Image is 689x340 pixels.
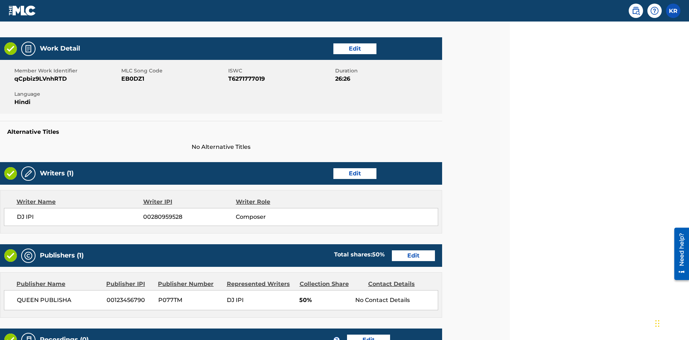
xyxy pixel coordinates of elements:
div: Represented Writers [227,280,294,288]
a: Edit [333,168,376,179]
span: Composer [236,213,320,221]
div: Drag [655,313,660,334]
div: Writer Name [17,198,143,206]
img: Valid [4,42,17,55]
span: 50% [299,296,350,304]
div: Publisher IPI [106,280,153,288]
h5: Publishers (1) [40,251,84,260]
img: Work Detail [24,44,33,53]
img: Writers [24,169,33,178]
div: Publisher Name [17,280,101,288]
a: Edit [392,250,435,261]
div: Publisher Number [158,280,221,288]
h5: Work Detail [40,44,80,53]
span: 00123456790 [107,296,153,304]
div: Contact Details [368,280,431,288]
img: MLC Logo [9,5,36,16]
img: Publishers [24,251,33,260]
span: Hindi [14,98,119,107]
div: Writer Role [236,198,320,206]
span: DJ IPI [227,297,244,303]
span: T6271777019 [228,75,333,83]
span: 50 % [372,251,385,258]
h5: Alternative Titles [7,128,435,136]
span: Language [14,90,119,98]
div: Help [647,4,662,18]
span: qCpbiz9LVnhRTD [14,75,119,83]
div: Collection Share [300,280,363,288]
img: Valid [4,249,17,262]
div: Total shares: [334,250,385,259]
img: Valid [4,167,17,180]
div: User Menu [666,4,680,18]
span: EB0DZ1 [121,75,226,83]
a: Public Search [629,4,643,18]
span: DJ IPI [17,213,143,221]
span: 26:26 [335,75,440,83]
span: Member Work Identifier [14,67,119,75]
img: search [632,6,640,15]
h5: Writers (1) [40,169,74,178]
span: MLC Song Code [121,67,226,75]
span: QUEEN PUBLISHA [17,296,101,304]
iframe: Chat Widget [653,306,689,340]
div: No Contact Details [355,296,438,304]
div: Writer IPI [143,198,236,206]
img: help [650,6,659,15]
span: Duration [335,67,440,75]
iframe: Resource Center [669,225,689,284]
span: 00280959528 [143,213,236,221]
span: ISWC [228,67,333,75]
span: P077TM [158,296,221,304]
a: Edit [333,43,376,54]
